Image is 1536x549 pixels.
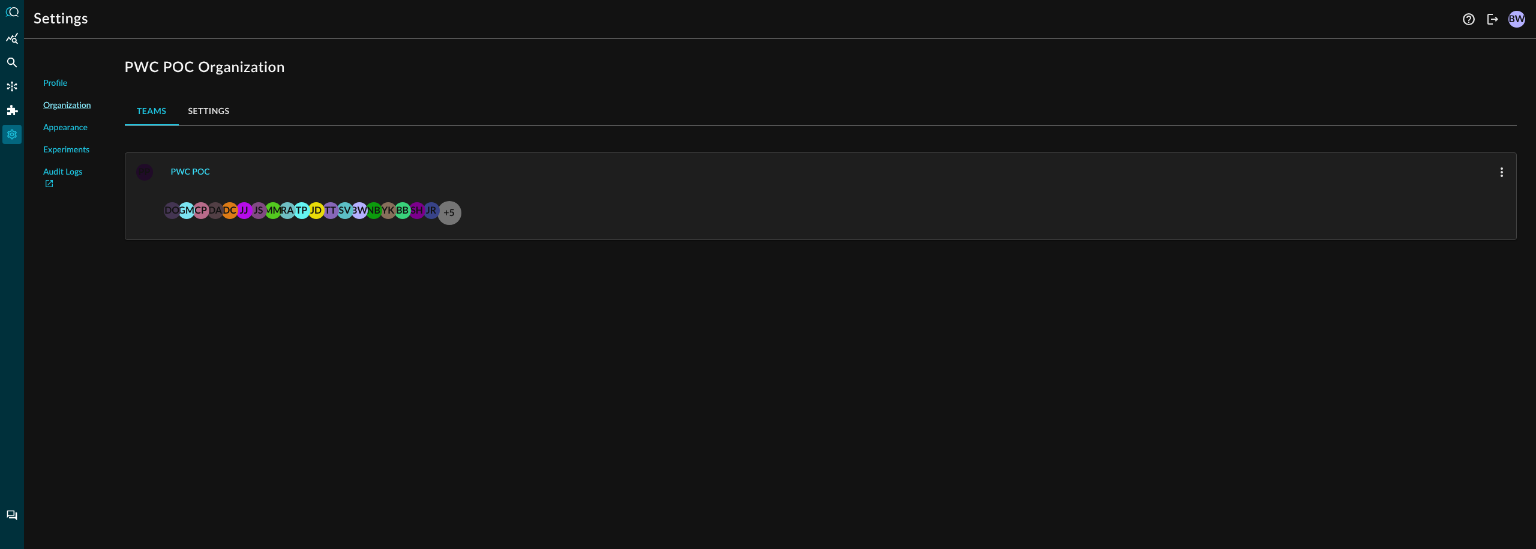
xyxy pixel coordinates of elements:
[365,202,382,219] div: NB
[1459,10,1478,29] button: Help
[236,201,253,218] span: jason.jakary@pwc.com
[337,202,353,219] div: SV
[43,122,88,134] span: Appearance
[1483,10,1502,29] button: Logout
[394,202,411,219] div: BB
[409,201,425,218] span: sai.hoshitha.malasani@pwc.com
[2,29,22,48] div: Summary Insights
[164,202,181,219] div: DO
[423,202,440,219] div: JR
[380,202,397,219] div: YK
[308,201,325,218] span: jack.dukes@pwc.com
[43,77,67,90] span: Profile
[2,77,22,96] div: Connectors
[193,202,209,219] div: CP
[236,202,253,219] div: JJ
[43,166,91,191] a: Audit Logs
[178,202,195,219] div: GM
[164,163,217,182] button: PWC POC
[1508,11,1525,28] div: BW
[351,201,368,218] span: brian.way+pwc@secdataops.com
[279,201,296,218] span: rasheed.a.wright@pwc.com
[3,101,22,120] div: Addons
[437,201,461,225] div: +5
[193,201,209,218] span: chris.p.oconnor@pwc.com
[136,164,153,181] div: PP
[293,202,310,219] div: TP
[221,202,238,219] div: DC
[308,202,325,219] div: JD
[322,202,339,219] div: TT
[423,201,440,218] span: jon.rau+pwc@secdataops.com
[265,202,281,219] div: MM
[125,58,1517,77] h1: PWC POC Organization
[279,202,296,219] div: RA
[351,202,368,219] div: BW
[43,100,91,112] span: Organization
[322,201,339,218] span: trevor.ticknor@pwc.com
[125,97,179,125] button: Teams
[380,201,397,218] span: yousef.k.sherian@pwc.com
[2,125,22,144] div: Settings
[164,201,181,218] span: david.owusu@pwc.com
[337,201,353,218] span: sagar.velma@pwc.com
[250,201,267,218] span: jeff.stone@pwc.com
[293,201,310,218] span: tyrone.p.wheeler@pwc.com
[43,144,89,157] span: Experiments
[34,10,88,29] h1: Settings
[2,53,22,72] div: Federated Search
[250,202,267,219] div: JS
[409,202,425,219] div: SH
[221,201,238,218] span: david.coel@pwc.com
[207,201,224,218] span: david.a.dominguez@pwc.com
[365,201,382,218] span: Neal Bridges
[265,201,281,218] span: melvin.mt.thomas@pwc.com
[207,202,224,219] div: DA
[394,201,411,218] span: balaji.b.kannan@pwc.com
[178,201,195,218] span: gomathy.malasubramanyam@pwc.com
[2,506,22,525] div: Chat
[179,97,239,125] button: Settings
